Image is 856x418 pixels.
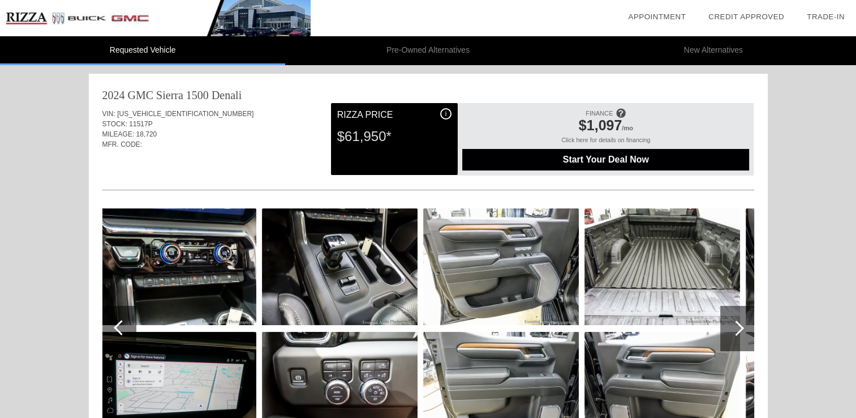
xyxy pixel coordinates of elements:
li: New Alternatives [571,36,856,65]
img: 7c837290831ba72092b77277c40f0473.jpg [262,208,418,325]
img: f3fb3b2a3b53d55e7d1aeb916ea772bc.jpg [101,208,256,325]
span: VIN: [102,110,115,118]
li: Pre-Owned Alternatives [285,36,570,65]
a: Credit Approved [708,12,784,21]
span: 11517P [129,120,152,128]
span: [US_VEHICLE_IDENTIFICATION_NUMBER] [117,110,253,118]
span: STOCK: [102,120,127,128]
div: Denali [212,87,242,103]
a: Appointment [628,12,686,21]
div: Rizza Price [337,108,451,122]
img: 128b38fca09ebcf290e9d42ed42152e1.jpg [584,208,740,325]
div: 2024 GMC Sierra 1500 [102,87,209,103]
div: $61,950* [337,122,451,151]
span: Start Your Deal Now [476,155,735,165]
span: MILEAGE: [102,130,135,138]
span: MFR. CODE: [102,140,143,148]
div: Click here for details on financing [462,137,749,149]
div: Quoted on [DATE] 12:36:33 PM [102,156,754,174]
span: 18,720 [136,130,157,138]
span: $1,097 [579,117,622,133]
img: d4a43f0266a7c29b62002b9082630986.jpg [423,208,579,325]
a: Trade-In [807,12,845,21]
div: /mo [468,117,743,137]
span: FINANCE [586,110,613,117]
span: i [445,110,447,118]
